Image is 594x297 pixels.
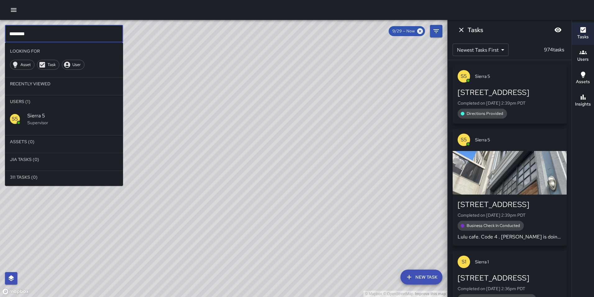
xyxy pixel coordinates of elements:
[44,62,59,68] span: Task
[458,100,562,106] p: Completed on [DATE] 2:39pm PDT
[458,285,562,292] p: Completed on [DATE] 2:36pm PDT
[10,60,34,70] div: Asset
[12,115,18,123] p: S5
[575,101,591,108] h6: Insights
[463,111,507,117] span: Directions Provided
[458,273,562,283] div: [STREET_ADDRESS]
[458,200,562,210] div: [STREET_ADDRESS]
[461,136,467,144] p: S5
[458,87,562,97] div: [STREET_ADDRESS]
[5,95,123,108] li: Users (1)
[458,233,562,241] p: Lulu cafe. Code 4 . [PERSON_NAME] is doing good and is ready for the week . No disturbnaces to re...
[572,67,594,90] button: Assets
[17,62,34,68] span: Asset
[5,78,123,90] li: Recently Viewed
[37,60,59,70] div: Task
[5,135,123,148] li: Assets (0)
[475,259,562,265] span: Sierra 1
[27,112,118,120] span: Sierra 5
[5,45,123,57] li: Looking For
[62,60,85,70] div: User
[577,56,589,63] h6: Users
[400,270,442,285] button: New Task
[468,25,483,35] h6: Tasks
[5,108,123,130] div: S5Sierra 5Supervisor
[453,65,567,124] button: S5Sierra 5[STREET_ADDRESS]Completed on [DATE] 2:39pm PDTDirections Provided
[455,24,468,36] button: Dismiss
[5,153,123,166] li: Jia Tasks (0)
[458,212,562,218] p: Completed on [DATE] 2:39pm PDT
[69,62,84,68] span: User
[475,73,562,79] span: Sierra 5
[453,129,567,246] button: S5Sierra 5[STREET_ADDRESS]Completed on [DATE] 2:39pm PDTBusiness Check In ConductedLulu cafe. Cod...
[552,24,564,36] button: Blur
[463,223,524,229] span: Business Check In Conducted
[389,28,418,34] span: 9/29 — Now
[389,26,425,36] div: 9/29 — Now
[430,25,442,37] button: Filters
[541,46,567,54] p: 974 tasks
[572,22,594,45] button: Tasks
[462,258,466,266] p: S1
[577,34,589,40] h6: Tasks
[572,45,594,67] button: Users
[5,171,123,183] li: 311 Tasks (0)
[453,44,509,56] div: Newest Tasks First
[461,73,467,80] p: S5
[576,78,590,85] h6: Assets
[27,120,118,126] p: Supervisor
[572,90,594,112] button: Insights
[475,137,562,143] span: Sierra 5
